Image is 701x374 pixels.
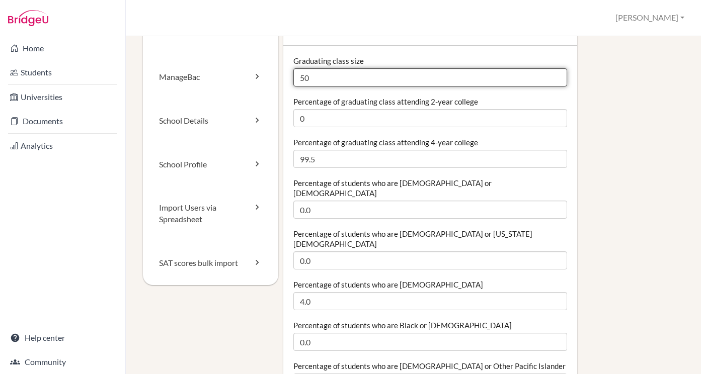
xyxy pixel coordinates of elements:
a: Students [2,62,123,82]
label: Percentage of graduating class attending 2-year college [293,97,478,107]
label: Percentage of students who are [DEMOGRAPHIC_DATA] [293,279,483,290]
label: Percentage of students who are [DEMOGRAPHIC_DATA] or Other Pacific Islander [293,361,566,371]
label: Percentage of students who are Black or [DEMOGRAPHIC_DATA] [293,320,512,330]
a: ManageBac [143,55,278,99]
label: Graduating class size [293,56,364,66]
a: School Profile [143,143,278,186]
label: Percentage of graduating class attending 4-year college [293,137,478,147]
button: [PERSON_NAME] [611,9,689,27]
a: School Details [143,99,278,143]
img: Bridge-U [8,10,48,26]
a: Help center [2,328,123,348]
a: Analytics [2,136,123,156]
a: Import Users via Spreadsheet [143,186,278,241]
a: Universities [2,87,123,107]
a: Documents [2,111,123,131]
a: Home [2,38,123,58]
label: Percentage of students who are [DEMOGRAPHIC_DATA] or [US_STATE][DEMOGRAPHIC_DATA] [293,229,568,249]
label: Percentage of students who are [DEMOGRAPHIC_DATA] or [DEMOGRAPHIC_DATA] [293,178,568,198]
a: Community [2,352,123,372]
a: SAT scores bulk import [143,241,278,285]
